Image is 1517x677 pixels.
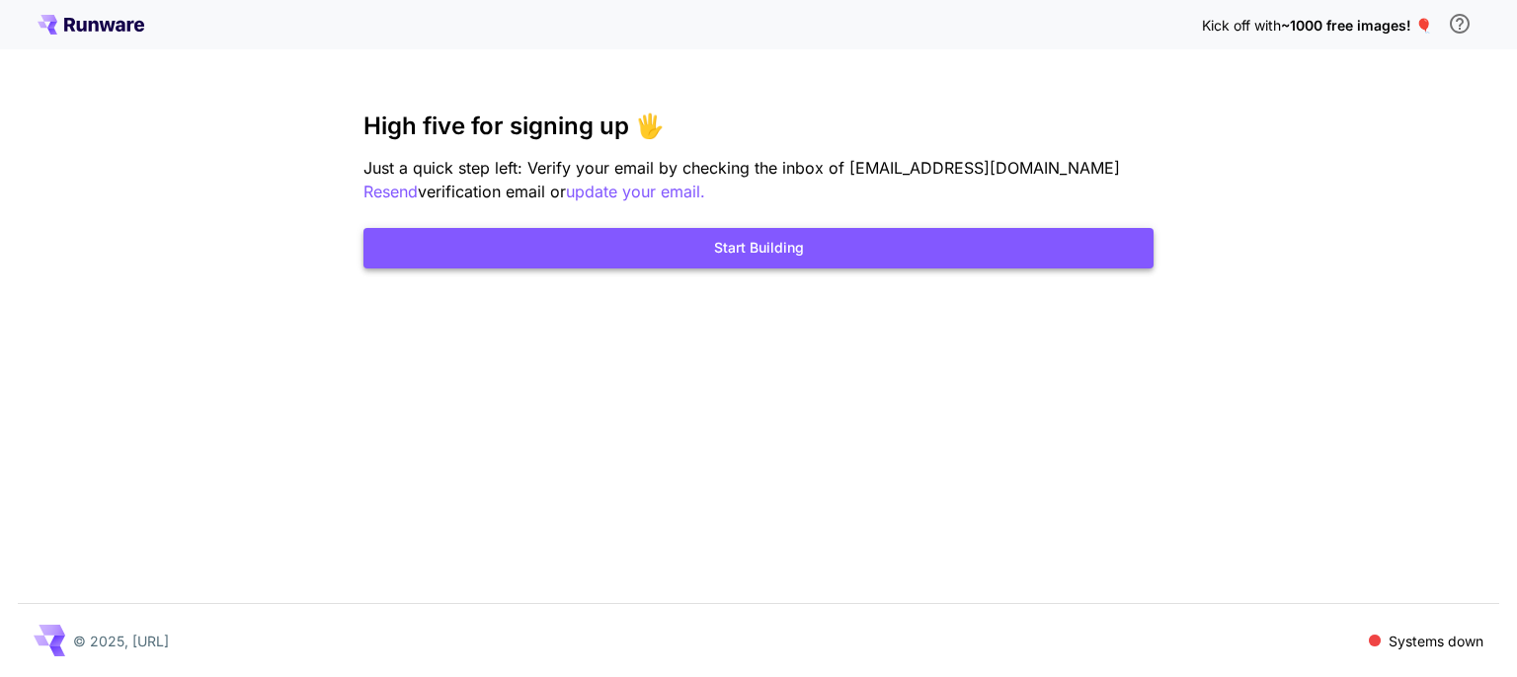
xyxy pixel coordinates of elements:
p: © 2025, [URL] [73,631,169,651]
span: ~1000 free images! 🎈 [1281,17,1432,34]
button: update your email. [566,180,705,204]
button: In order to qualify for free credit, you need to sign up with a business email address and click ... [1440,4,1479,43]
span: Kick off with [1202,17,1281,34]
p: Systems down [1389,631,1483,651]
h3: High five for signing up 🖐️ [363,113,1154,140]
span: verification email or [418,182,566,201]
button: Start Building [363,228,1154,268]
span: Just a quick step left: Verify your email by checking the inbox of [EMAIL_ADDRESS][DOMAIN_NAME] [363,158,1120,178]
button: Resend [363,180,418,204]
